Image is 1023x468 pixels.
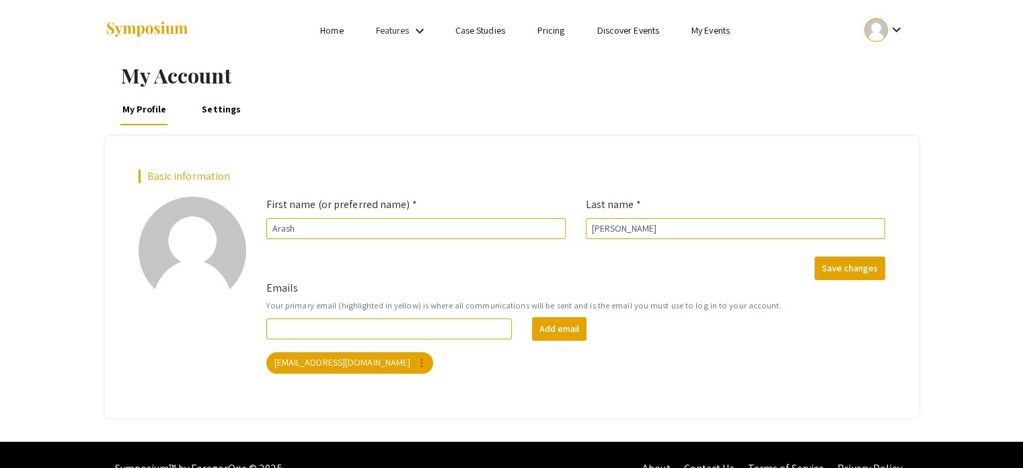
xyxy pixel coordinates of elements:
a: Discover Events [597,24,659,36]
img: Symposium by ForagerOne [105,21,189,39]
button: Add email [532,317,586,341]
button: Expand account dropdown [850,15,918,45]
a: Features [376,24,410,36]
small: Your primary email (highlighted in yellow) is where all communications will be sent and is the em... [266,299,885,312]
a: Case Studies [455,24,505,36]
app-email-chip: Your primary email [264,349,437,376]
h2: Basic information [139,170,885,182]
a: Home [320,24,343,36]
h1: My Account [121,63,919,88]
mat-icon: Expand Features list [412,23,428,39]
a: My Events [691,24,730,36]
mat-chip-list: Your emails [266,349,885,376]
label: Last name * [586,197,641,213]
mat-icon: more_vert [416,357,428,369]
a: Settings [200,93,243,125]
iframe: Chat [10,407,57,458]
a: Pricing [537,24,565,36]
label: Emails [266,280,299,296]
label: First name (or preferred name) * [266,197,417,213]
mat-icon: Expand account dropdown [888,22,904,38]
a: My Profile [120,93,169,125]
mat-chip: [EMAIL_ADDRESS][DOMAIN_NAME] [266,352,434,374]
button: Save changes [814,257,885,280]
